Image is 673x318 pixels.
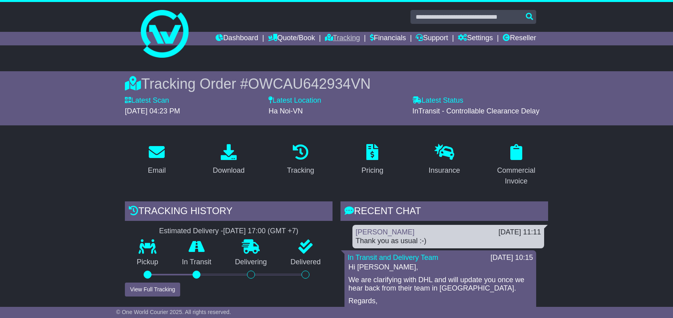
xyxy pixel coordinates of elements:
label: Latest Scan [125,96,169,105]
span: © One World Courier 2025. All rights reserved. [116,309,231,315]
a: Pricing [356,141,389,179]
a: In Transit and Delivery Team [348,254,438,261]
a: Tracking [282,141,319,179]
a: Insurance [423,141,465,179]
p: In Transit [170,258,224,267]
div: RECENT CHAT [340,201,548,223]
a: Tracking [325,32,360,45]
a: Financials [370,32,406,45]
label: Latest Location [268,96,321,105]
div: Thank you as usual :-) [356,237,541,246]
div: Email [148,165,166,176]
div: [DATE] 10:15 [490,254,533,262]
span: InTransit - Controllable Clearance Delay [412,107,539,115]
p: Pickup [125,258,170,267]
div: [DATE] 17:00 (GMT +7) [223,227,298,236]
p: We are clarifying with DHL and will update you once we hear back from their team in [GEOGRAPHIC_D... [348,276,532,293]
div: Pricing [362,165,383,176]
p: Delivered [279,258,333,267]
label: Latest Status [412,96,463,105]
span: Ha Noi-VN [268,107,303,115]
a: Reseller [503,32,536,45]
a: Download [208,141,250,179]
span: [DATE] 04:23 PM [125,107,180,115]
a: Quote/Book [268,32,315,45]
div: Tracking Order # [125,75,548,92]
a: Settings [458,32,493,45]
div: Insurance [428,165,460,176]
a: Commercial Invoice [484,141,548,189]
div: Estimated Delivery - [125,227,333,236]
p: Hi [PERSON_NAME], [348,263,532,272]
p: Regards, [348,297,532,306]
div: [DATE] 11:11 [498,228,541,237]
span: OWCAU642934VN [248,76,371,92]
a: Support [416,32,448,45]
div: Download [213,165,245,176]
a: Dashboard [216,32,258,45]
div: Tracking [287,165,314,176]
div: Commercial Invoice [489,165,543,187]
a: [PERSON_NAME] [356,228,414,236]
a: Email [143,141,171,179]
div: Tracking history [125,201,333,223]
p: Delivering [223,258,279,267]
button: View Full Tracking [125,283,180,297]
